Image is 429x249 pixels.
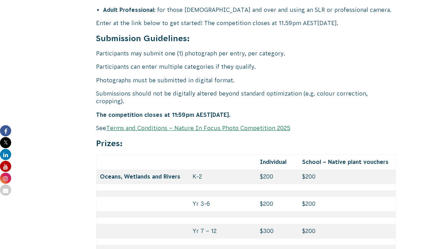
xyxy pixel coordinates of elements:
p: Photographs must be submitted in digital format. [96,76,396,84]
td: $200 [299,197,395,211]
p: Enter at the link below to get started! The competition closes at 11.59pm AEST[DATE]. [96,19,396,27]
li: : for those [DEMOGRAPHIC_DATA] and over and using an SLR or professional camera. [103,6,396,14]
p: Participants can enter multiple categories if they qualify. [96,63,396,70]
strong: Individual [260,159,286,165]
td: $300 [256,224,299,239]
td: Yr 3-6 [189,197,256,211]
td: $200 [256,169,299,184]
strong: The competition closes at 11:59pm AEST[DATE]. [96,112,230,118]
a: Terms and Conditions – Nature In Focus Photo Competition 2025 [106,125,290,131]
td: $200 [256,197,299,211]
strong: Oceans, Wetlands and Rivers [100,173,180,180]
strong: Submission Guidelines: [96,34,190,43]
td: Yr 7 – 12 [189,224,256,239]
p: Participants may submit one (1) photograph per entry, per category. [96,50,396,57]
td: K-2 [189,169,256,184]
strong: Prizes: [96,139,123,148]
td: $200 [299,169,395,184]
p: Submissions should not be digitally altered beyond standard optimization (e.g. colour correction,... [96,90,396,105]
strong: School – Native plant vouchers [302,159,388,165]
td: $200 [299,224,395,239]
p: See [96,124,396,132]
strong: Adult Professional [103,7,154,13]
